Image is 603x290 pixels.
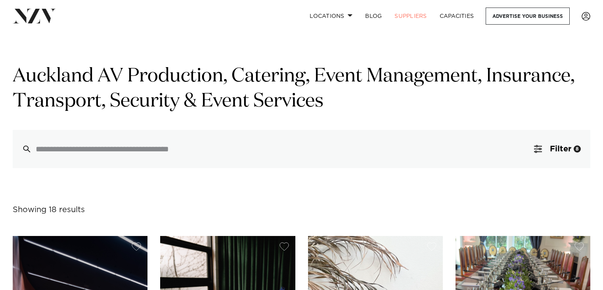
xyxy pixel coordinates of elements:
img: nzv-logo.png [13,9,56,23]
div: 8 [574,145,581,153]
a: Locations [303,8,359,25]
a: Advertise your business [486,8,570,25]
a: Capacities [433,8,480,25]
div: Showing 18 results [13,204,85,216]
span: Filter [550,145,571,153]
button: Filter8 [525,130,590,168]
h1: Auckland AV Production, Catering, Event Management, Insurance, Transport, Security & Event Services [13,64,590,114]
a: SUPPLIERS [388,8,433,25]
a: BLOG [359,8,388,25]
